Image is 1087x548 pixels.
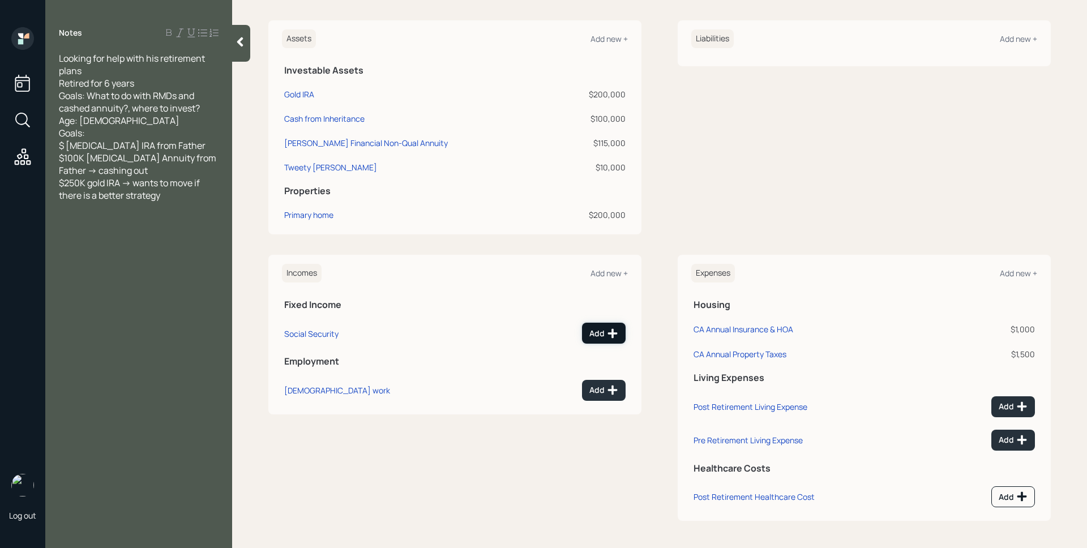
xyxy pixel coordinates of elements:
[691,29,734,48] h6: Liabilities
[284,137,448,149] div: [PERSON_NAME] Financial Non-Qual Annuity
[589,328,618,339] div: Add
[562,161,626,173] div: $10,000
[991,396,1035,417] button: Add
[991,486,1035,507] button: Add
[282,264,322,282] h6: Incomes
[694,299,1035,310] h5: Housing
[582,323,626,344] button: Add
[284,65,626,76] h5: Investable Assets
[694,435,803,446] div: Pre Retirement Living Expense
[284,88,314,100] div: Gold IRA
[562,88,626,100] div: $200,000
[284,186,626,196] h5: Properties
[284,113,365,125] div: Cash from Inheritance
[694,491,815,502] div: Post Retirement Healthcare Cost
[944,348,1035,360] div: $1,500
[59,27,82,38] label: Notes
[562,113,626,125] div: $100,000
[284,161,377,173] div: Tweety [PERSON_NAME]
[944,323,1035,335] div: $1,000
[694,324,793,335] div: CA Annual Insurance & HOA
[590,33,628,44] div: Add new +
[991,430,1035,451] button: Add
[284,385,390,396] div: [DEMOGRAPHIC_DATA] work
[694,373,1035,383] h5: Living Expenses
[691,264,735,282] h6: Expenses
[999,434,1028,446] div: Add
[284,299,626,310] h5: Fixed Income
[590,268,628,279] div: Add new +
[11,474,34,496] img: james-distasi-headshot.png
[282,29,316,48] h6: Assets
[694,349,786,359] div: CA Annual Property Taxes
[582,380,626,401] button: Add
[1000,268,1037,279] div: Add new +
[284,356,626,367] h5: Employment
[999,491,1028,502] div: Add
[694,401,807,412] div: Post Retirement Living Expense
[562,209,626,221] div: $200,000
[694,463,1035,474] h5: Healthcare Costs
[284,209,333,221] div: Primary home
[589,384,618,396] div: Add
[562,137,626,149] div: $115,000
[1000,33,1037,44] div: Add new +
[999,401,1028,412] div: Add
[59,52,218,202] span: Looking for help with his retirement plans Retired for 6 years Goals: What to do with RMDs and ca...
[9,510,36,521] div: Log out
[284,328,339,339] div: Social Security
